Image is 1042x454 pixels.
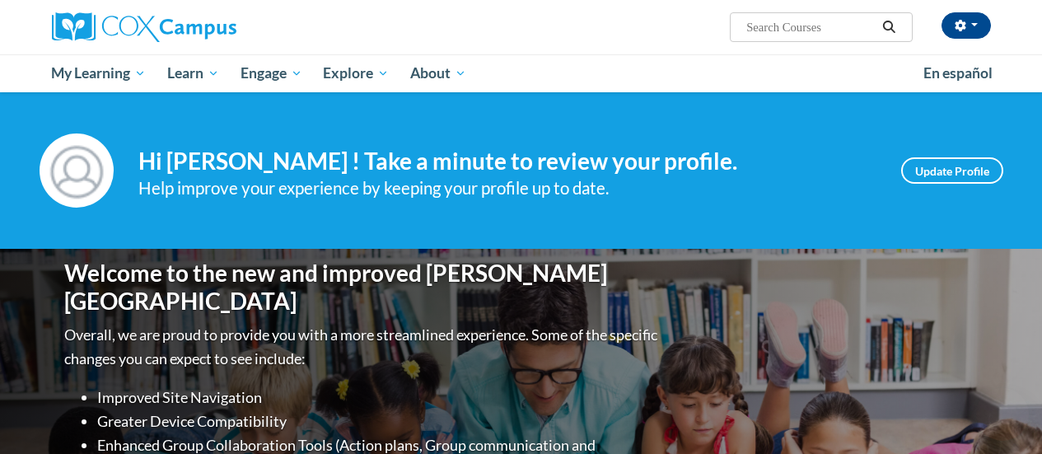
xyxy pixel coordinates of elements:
span: About [410,63,466,83]
div: Main menu [40,54,1003,92]
li: Improved Site Navigation [97,386,661,410]
a: En español [913,56,1003,91]
img: Cox Campus [52,12,236,42]
a: Learn [157,54,230,92]
span: Learn [167,63,219,83]
a: Engage [230,54,313,92]
button: Account Settings [942,12,991,39]
h4: Hi [PERSON_NAME] ! Take a minute to review your profile. [138,147,876,176]
span: Explore [323,63,389,83]
a: Explore [312,54,400,92]
a: Cox Campus [52,12,348,42]
input: Search Courses [745,17,876,37]
iframe: Button to launch messaging window [976,388,1029,441]
span: En español [923,64,993,82]
span: Engage [241,63,302,83]
li: Greater Device Compatibility [97,410,661,433]
a: Update Profile [901,157,1003,184]
a: About [400,54,477,92]
p: Overall, we are proud to provide you with a more streamlined experience. Some of the specific cha... [64,323,661,371]
a: My Learning [41,54,157,92]
div: Help improve your experience by keeping your profile up to date. [138,175,876,202]
img: Profile Image [40,133,114,208]
h1: Welcome to the new and improved [PERSON_NAME][GEOGRAPHIC_DATA] [64,260,661,315]
span: My Learning [51,63,146,83]
button: Search [876,17,901,37]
